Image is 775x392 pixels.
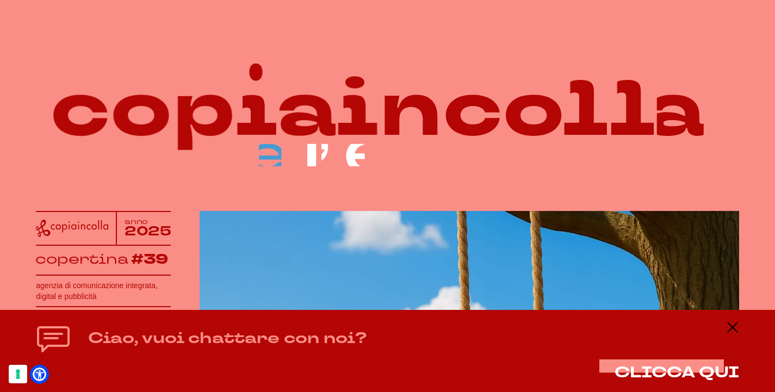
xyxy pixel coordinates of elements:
[36,280,171,302] h1: agenzia di comunicazione integrata, digital e pubblicità
[88,327,367,350] h4: Ciao, vuoi chattare con noi?
[615,362,739,383] span: CLICCA QUI
[9,365,27,383] button: Le tue preferenze relative al consenso per le tecnologie di tracciamento
[132,249,170,269] tspan: #39
[33,368,46,381] a: Open Accessibility Menu
[615,364,739,381] button: CLICCA QUI
[35,250,129,268] tspan: copertina
[125,223,172,241] tspan: 2025
[125,216,148,226] tspan: anno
